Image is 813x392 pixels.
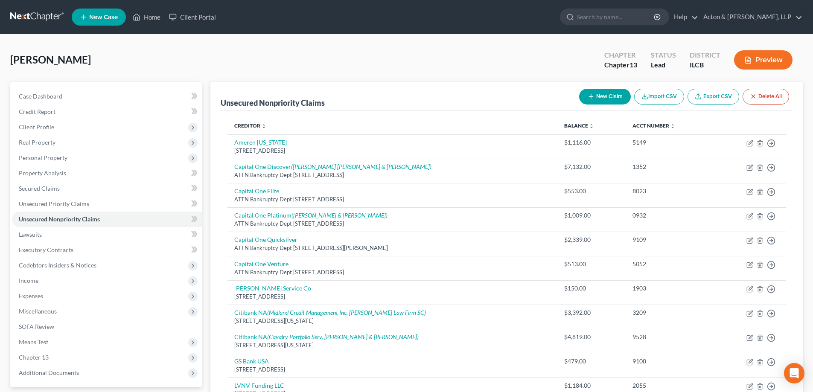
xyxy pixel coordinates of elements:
[267,333,419,340] i: (Cavalry Portfolio Serv, [PERSON_NAME] & [PERSON_NAME])
[784,363,804,383] div: Open Intercom Messenger
[12,104,202,119] a: Credit Report
[632,308,707,317] div: 3209
[234,366,551,374] div: [STREET_ADDRESS]
[19,277,38,284] span: Income
[579,89,631,105] button: New Claim
[234,244,551,252] div: ATTN Bankruptcy Dept [STREET_ADDRESS][PERSON_NAME]
[19,169,66,177] span: Property Analysis
[12,227,202,242] a: Lawsuits
[128,9,165,25] a: Home
[632,138,707,147] div: 5149
[564,260,619,268] div: $513.00
[632,187,707,195] div: 8023
[234,195,551,203] div: ATTN Bankruptcy Dept [STREET_ADDRESS]
[19,123,54,131] span: Client Profile
[234,333,419,340] a: Citibank NA(Cavalry Portfolio Serv, [PERSON_NAME] & [PERSON_NAME])
[12,242,202,258] a: Executory Contracts
[632,260,707,268] div: 5052
[19,231,42,238] span: Lawsuits
[12,196,202,212] a: Unsecured Priority Claims
[564,308,619,317] div: $3,392.00
[734,50,793,70] button: Preview
[234,139,287,146] a: Ameren [US_STATE]
[234,122,266,129] a: Creditor unfold_more
[19,200,89,207] span: Unsecured Priority Claims
[234,260,288,267] a: Capital One Venture
[12,212,202,227] a: Unsecured Nonpriority Claims
[234,171,551,179] div: ATTN Bankruptcy Dept [STREET_ADDRESS]
[165,9,220,25] a: Client Portal
[12,166,202,181] a: Property Analysis
[564,138,619,147] div: $1,116.00
[234,268,551,276] div: ATTN Bankruptcy Dept [STREET_ADDRESS]
[564,381,619,390] div: $1,184.00
[690,60,720,70] div: ILCB
[604,50,637,60] div: Chapter
[19,215,100,223] span: Unsecured Nonpriority Claims
[12,181,202,196] a: Secured Claims
[19,246,73,253] span: Executory Contracts
[564,284,619,293] div: $150.00
[589,124,594,129] i: unfold_more
[688,89,739,105] a: Export CSV
[234,163,431,170] a: Capital One Discover([PERSON_NAME] [PERSON_NAME] & [PERSON_NAME])
[19,338,48,346] span: Means Test
[632,284,707,293] div: 1903
[564,163,619,171] div: $7,132.00
[632,163,707,171] div: 1352
[89,14,118,20] span: New Case
[234,382,284,389] a: LVNV Funding LLC
[234,285,311,292] a: [PERSON_NAME] Service Co
[291,163,431,170] i: ([PERSON_NAME] [PERSON_NAME] & [PERSON_NAME])
[19,292,43,299] span: Expenses
[632,381,707,390] div: 2055
[19,354,49,361] span: Chapter 13
[634,89,684,105] button: Import CSV
[577,9,655,25] input: Search by name...
[19,154,67,161] span: Personal Property
[651,60,676,70] div: Lead
[12,319,202,334] a: SOFA Review
[604,60,637,70] div: Chapter
[632,357,707,366] div: 9108
[19,308,57,315] span: Miscellaneous
[651,50,676,60] div: Status
[699,9,802,25] a: Acton & [PERSON_NAME], LLP
[234,357,269,365] a: GS Bank USA
[19,369,79,376] span: Additional Documents
[19,139,55,146] span: Real Property
[19,323,54,330] span: SOFA Review
[19,185,60,192] span: Secured Claims
[19,93,62,100] span: Case Dashboard
[10,53,91,66] span: [PERSON_NAME]
[234,187,279,195] a: Capital One Elite
[234,236,297,243] a: Capital One Quicksilver
[221,98,325,108] div: Unsecured Nonpriority Claims
[564,235,619,244] div: $2,339.00
[234,147,551,155] div: [STREET_ADDRESS]
[564,122,594,129] a: Balance unfold_more
[267,309,426,316] i: (Midland Credit Management Inc, [PERSON_NAME] Law Firm SC)
[234,317,551,325] div: [STREET_ADDRESS][US_STATE]
[670,9,698,25] a: Help
[19,261,96,269] span: Codebtors Insiders & Notices
[261,124,266,129] i: unfold_more
[291,212,388,219] i: ([PERSON_NAME] & [PERSON_NAME])
[234,309,426,316] a: Citibank NA(Midland Credit Management Inc, [PERSON_NAME] Law Firm SC)
[632,235,707,244] div: 9109
[632,211,707,220] div: 0932
[234,341,551,349] div: [STREET_ADDRESS][US_STATE]
[564,357,619,366] div: $479.00
[234,212,388,219] a: Capital One Platinum([PERSON_NAME] & [PERSON_NAME])
[632,122,675,129] a: Acct Number unfold_more
[234,293,551,301] div: [STREET_ADDRESS]
[564,333,619,341] div: $4,819.00
[234,220,551,228] div: ATTN Bankruptcy Dept [STREET_ADDRESS]
[632,333,707,341] div: 9528
[564,211,619,220] div: $1,009.00
[690,50,720,60] div: District
[19,108,55,115] span: Credit Report
[12,89,202,104] a: Case Dashboard
[743,89,789,105] button: Delete All
[629,61,637,69] span: 13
